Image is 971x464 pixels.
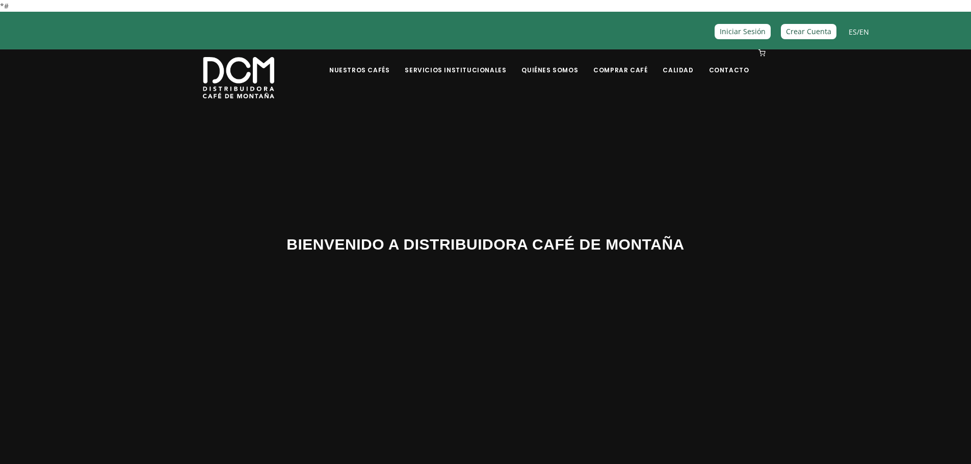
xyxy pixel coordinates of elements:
a: Contacto [703,50,755,74]
a: Servicios Institucionales [399,50,512,74]
a: EN [859,27,869,37]
a: Nuestros Cafés [323,50,396,74]
a: Iniciar Sesión [715,24,771,39]
span: / [849,26,869,38]
a: Crear Cuenta [781,24,836,39]
a: ES [849,27,857,37]
h3: BIENVENIDO A DISTRIBUIDORA CAFÉ DE MONTAÑA [203,233,769,256]
a: Comprar Café [587,50,653,74]
a: Quiénes Somos [515,50,584,74]
a: Calidad [657,50,699,74]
